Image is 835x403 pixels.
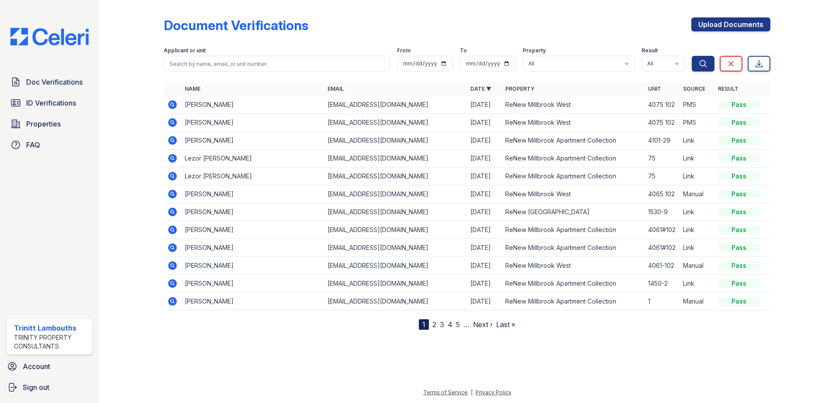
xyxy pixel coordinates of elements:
span: ID Verifications [26,98,76,108]
td: [PERSON_NAME] [181,203,324,221]
label: Applicant or unit [164,47,206,54]
label: From [397,47,411,54]
td: Link [680,221,714,239]
td: [PERSON_NAME] [181,293,324,311]
td: 1450-2 [645,275,680,293]
td: [EMAIL_ADDRESS][DOMAIN_NAME] [324,132,467,150]
td: [PERSON_NAME] [181,132,324,150]
span: Properties [26,119,61,129]
td: 1530-9 [645,203,680,221]
td: ReNew [GEOGRAPHIC_DATA] [502,203,645,221]
td: ReNew Millbrook Apartment Collection [502,132,645,150]
td: [EMAIL_ADDRESS][DOMAIN_NAME] [324,257,467,275]
a: 5 [456,320,460,329]
td: 4061-102 [645,257,680,275]
div: Pass [718,243,760,252]
a: Sign out [3,379,96,396]
td: Manual [680,293,714,311]
td: 4061#102 [645,239,680,257]
a: Property [505,85,535,92]
td: [EMAIL_ADDRESS][DOMAIN_NAME] [324,293,467,311]
a: Source [683,85,705,92]
td: [DATE] [467,96,502,114]
a: 4 [448,320,452,329]
td: ReNew Millbrook Apartment Collection [502,239,645,257]
span: FAQ [26,140,40,150]
td: Link [680,167,714,185]
a: Last » [496,320,515,329]
a: Privacy Policy [476,389,511,396]
td: [EMAIL_ADDRESS][DOMAIN_NAME] [324,239,467,257]
td: [PERSON_NAME] [181,185,324,203]
td: 75 [645,167,680,185]
span: Sign out [23,382,49,393]
td: [PERSON_NAME] [181,257,324,275]
div: Pass [718,261,760,270]
td: [DATE] [467,132,502,150]
td: [DATE] [467,257,502,275]
div: Pass [718,118,760,127]
td: [DATE] [467,293,502,311]
td: [DATE] [467,185,502,203]
a: 3 [440,320,444,329]
td: 4075 102 [645,96,680,114]
td: [DATE] [467,203,502,221]
img: CE_Logo_Blue-a8612792a0a2168367f1c8372b55b34899dd931a85d93a1a3d3e32e68fde9ad4.png [3,28,96,45]
input: Search by name, email, or unit number [164,56,390,72]
td: 4065 102 [645,185,680,203]
a: 2 [432,320,436,329]
td: [PERSON_NAME] [181,275,324,293]
td: ReNew Millbrook West [502,185,645,203]
td: ReNew Millbrook Apartment Collection [502,167,645,185]
div: Pass [718,172,760,181]
td: Manual [680,257,714,275]
label: Property [523,47,546,54]
div: Pass [718,136,760,145]
td: [EMAIL_ADDRESS][DOMAIN_NAME] [324,275,467,293]
td: ReNew Millbrook Apartment Collection [502,293,645,311]
td: [EMAIL_ADDRESS][DOMAIN_NAME] [324,203,467,221]
div: Trinity Property Consultants [14,333,89,351]
td: Link [680,132,714,150]
div: Trinitt Lambouths [14,323,89,333]
td: Manual [680,185,714,203]
td: [DATE] [467,167,502,185]
a: Doc Verifications [7,73,92,91]
td: [DATE] [467,275,502,293]
td: [EMAIL_ADDRESS][DOMAIN_NAME] [324,167,467,185]
label: Result [642,47,658,54]
td: [PERSON_NAME] [181,221,324,239]
a: Upload Documents [691,17,770,31]
td: ReNew Millbrook West [502,114,645,132]
div: | [471,389,473,396]
a: Unit [648,85,661,92]
div: Pass [718,279,760,288]
a: Result [718,85,738,92]
td: 4061#102 [645,221,680,239]
td: [PERSON_NAME] [181,114,324,132]
td: PMS [680,114,714,132]
td: [EMAIL_ADDRESS][DOMAIN_NAME] [324,221,467,239]
a: Properties [7,115,92,133]
td: Link [680,275,714,293]
td: Link [680,239,714,257]
div: Pass [718,100,760,109]
td: [PERSON_NAME] [181,96,324,114]
td: [EMAIL_ADDRESS][DOMAIN_NAME] [324,150,467,167]
td: ReNew Millbrook Apartment Collection [502,150,645,167]
a: Next › [473,320,493,329]
td: PMS [680,96,714,114]
td: 1 [645,293,680,311]
td: ReNew Millbrook Apartment Collection [502,221,645,239]
td: [DATE] [467,114,502,132]
a: Date ▼ [470,85,491,92]
a: Email [328,85,344,92]
td: [DATE] [467,150,502,167]
td: 4075 102 [645,114,680,132]
td: Link [680,203,714,221]
td: 75 [645,150,680,167]
div: Pass [718,154,760,163]
td: [EMAIL_ADDRESS][DOMAIN_NAME] [324,114,467,132]
td: [EMAIL_ADDRESS][DOMAIN_NAME] [324,96,467,114]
